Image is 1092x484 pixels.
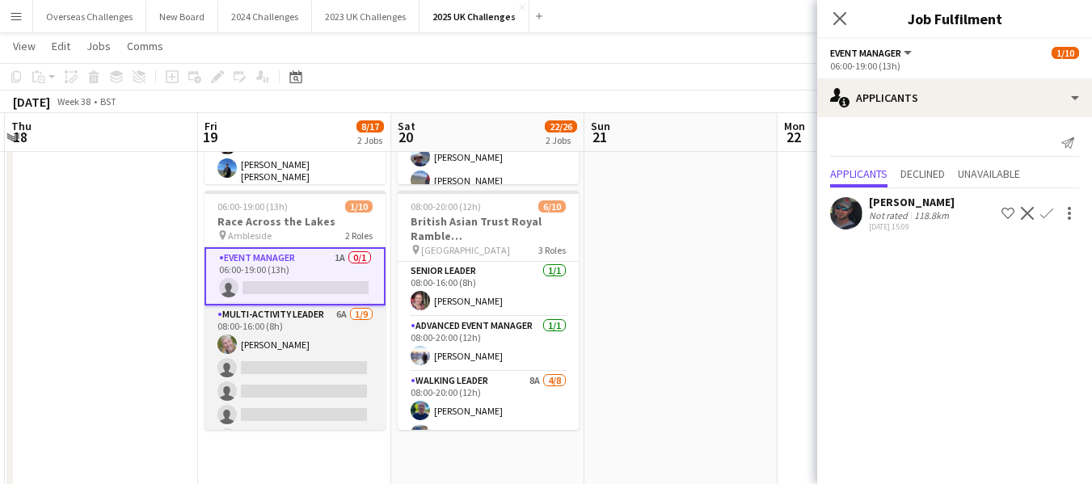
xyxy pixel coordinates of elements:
[869,209,911,221] div: Not rated
[52,39,70,53] span: Edit
[13,39,36,53] span: View
[204,214,386,229] h3: Race Across the Lakes
[217,200,288,213] span: 06:00-19:00 (13h)
[782,128,805,146] span: 22
[204,191,386,430] app-job-card: 06:00-19:00 (13h)1/10Race Across the Lakes Ambleside2 RolesEvent Manager1A0/106:00-19:00 (13h) Mu...
[33,1,146,32] button: Overseas Challenges
[538,244,566,256] span: 3 Roles
[546,134,576,146] div: 2 Jobs
[591,119,610,133] span: Sun
[204,119,217,133] span: Fri
[900,168,945,179] span: Declined
[784,119,805,133] span: Mon
[398,214,579,243] h3: British Asian Trust Royal Ramble ([GEOGRAPHIC_DATA])
[9,128,32,146] span: 18
[869,195,955,209] div: [PERSON_NAME]
[538,200,566,213] span: 6/10
[830,47,901,59] span: Event Manager
[830,168,888,179] span: Applicants
[86,39,111,53] span: Jobs
[228,229,272,242] span: Ambleside
[398,119,415,133] span: Sat
[53,95,94,107] span: Week 38
[204,247,386,305] app-card-role: Event Manager1A0/106:00-19:00 (13h)
[80,36,117,57] a: Jobs
[11,119,32,133] span: Thu
[356,120,384,133] span: 8/17
[45,36,77,57] a: Edit
[146,1,218,32] button: New Board
[911,209,952,221] div: 118.8km
[398,191,579,430] app-job-card: 08:00-20:00 (12h)6/10British Asian Trust Royal Ramble ([GEOGRAPHIC_DATA]) [GEOGRAPHIC_DATA]3 Role...
[218,1,312,32] button: 2024 Challenges
[830,60,1079,72] div: 06:00-19:00 (13h)
[398,317,579,372] app-card-role: Advanced Event Manager1/108:00-20:00 (12h)[PERSON_NAME]
[830,47,914,59] button: Event Manager
[1052,47,1079,59] span: 1/10
[869,221,955,232] div: [DATE] 15:09
[345,229,373,242] span: 2 Roles
[411,200,481,213] span: 08:00-20:00 (12h)
[100,95,116,107] div: BST
[817,78,1092,117] div: Applicants
[398,262,579,317] app-card-role: Senior Leader1/108:00-16:00 (8h)[PERSON_NAME]
[395,128,415,146] span: 20
[127,39,163,53] span: Comms
[13,94,50,110] div: [DATE]
[6,36,42,57] a: View
[312,1,420,32] button: 2023 UK Challenges
[817,8,1092,29] h3: Job Fulfilment
[545,120,577,133] span: 22/26
[202,128,217,146] span: 19
[588,128,610,146] span: 21
[357,134,383,146] div: 2 Jobs
[345,200,373,213] span: 1/10
[420,1,529,32] button: 2025 UK Challenges
[958,168,1020,179] span: Unavailable
[421,244,510,256] span: [GEOGRAPHIC_DATA]
[120,36,170,57] a: Comms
